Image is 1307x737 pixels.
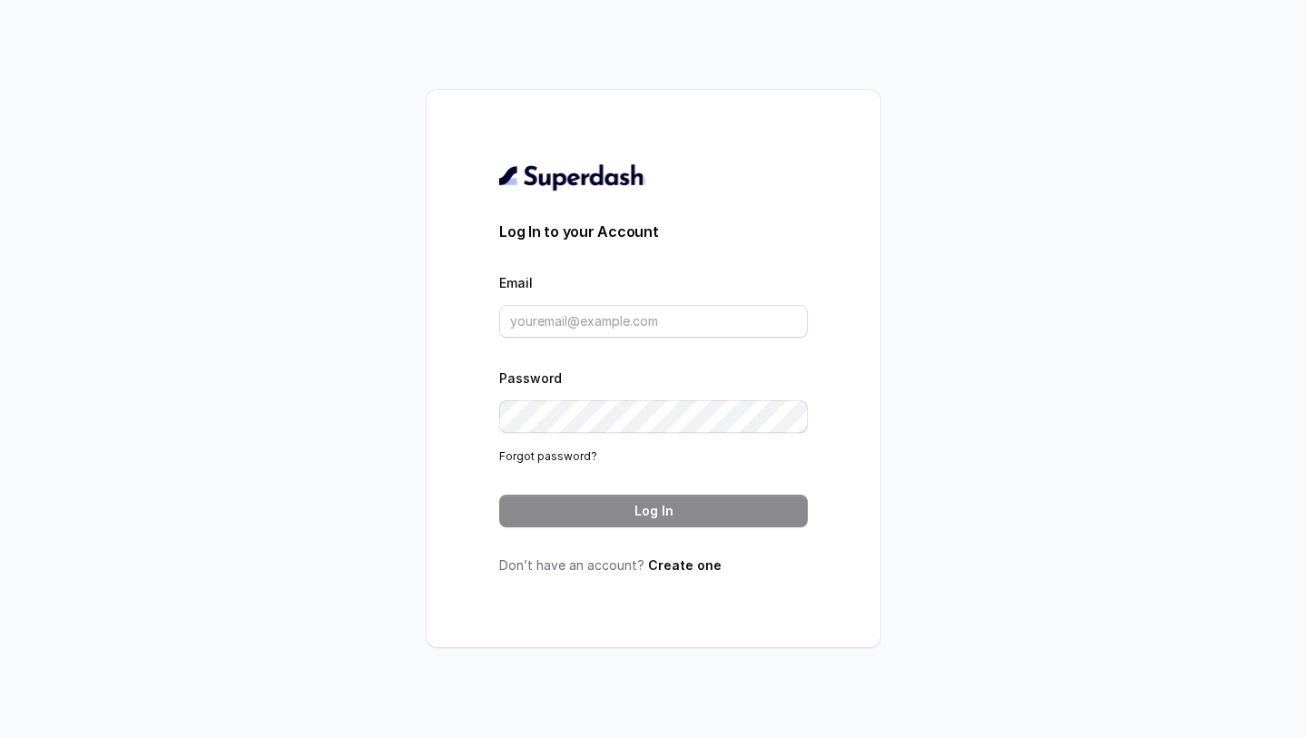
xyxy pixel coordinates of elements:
label: Email [499,275,533,290]
label: Password [499,370,562,386]
h3: Log In to your Account [499,221,808,242]
a: Create one [648,557,722,573]
img: light.svg [499,162,645,192]
button: Log In [499,495,808,527]
p: Don’t have an account? [499,556,808,575]
a: Forgot password? [499,449,597,463]
input: youremail@example.com [499,305,808,338]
